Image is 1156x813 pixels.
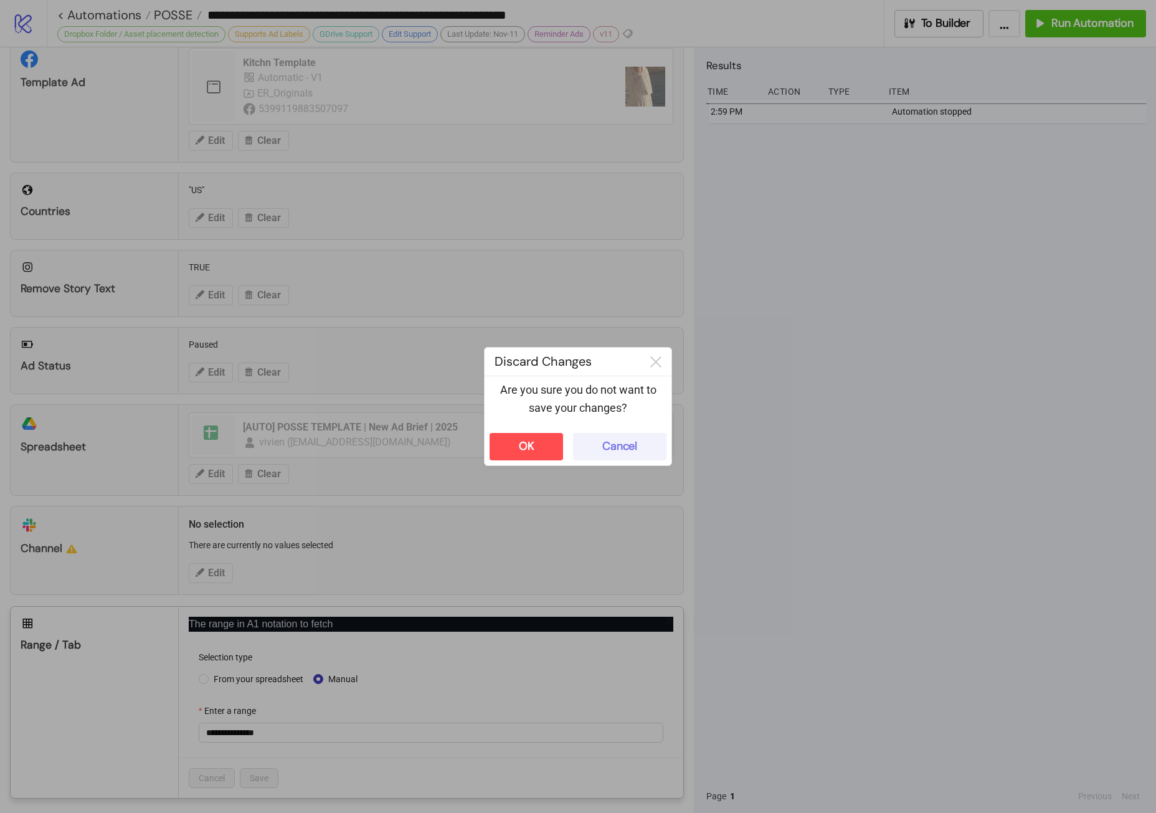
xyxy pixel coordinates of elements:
[490,433,563,460] button: OK
[485,348,640,376] div: Discard Changes
[519,439,534,454] div: OK
[573,433,666,460] button: Cancel
[495,381,661,417] p: Are you sure you do not want to save your changes?
[602,439,637,454] div: Cancel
